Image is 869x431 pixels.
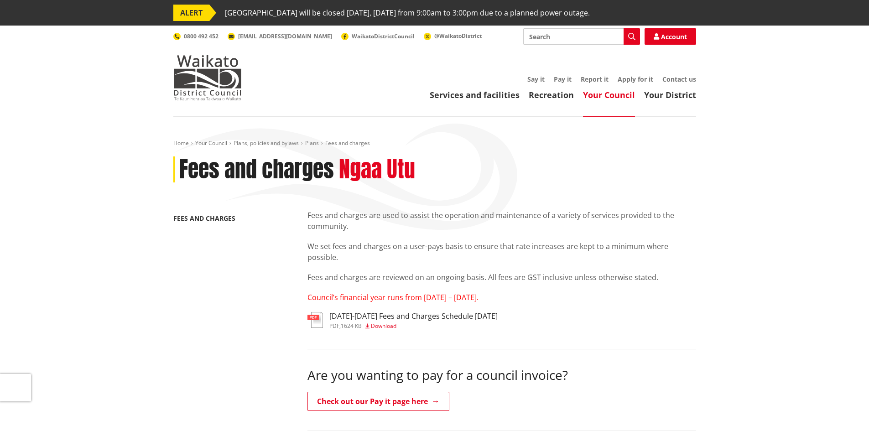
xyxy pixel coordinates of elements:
[307,210,696,232] p: Fees and charges are used to assist the operation and maintenance of a variety of services provid...
[307,272,696,283] p: Fees and charges are reviewed on an ongoing basis. All fees are GST inclusive unless otherwise st...
[424,32,482,40] a: @WaikatoDistrict
[527,75,545,83] a: Say it
[307,241,696,263] p: We set fees and charges on a user-pays basis to ensure that rate increases are kept to a minimum ...
[173,5,209,21] span: ALERT
[173,139,189,147] a: Home
[329,323,498,329] div: ,
[618,75,653,83] a: Apply for it
[662,75,696,83] a: Contact us
[307,312,323,328] img: document-pdf.svg
[583,89,635,100] a: Your Council
[529,89,574,100] a: Recreation
[307,366,568,384] span: Are you wanting to pay for a council invoice?
[179,156,334,183] h1: Fees and charges
[645,28,696,45] a: Account
[305,139,319,147] a: Plans
[341,32,415,40] a: WaikatoDistrictCouncil
[341,322,362,330] span: 1624 KB
[225,5,590,21] span: [GEOGRAPHIC_DATA] will be closed [DATE], [DATE] from 9:00am to 3:00pm due to a planned power outage.
[325,139,370,147] span: Fees and charges
[523,28,640,45] input: Search input
[554,75,572,83] a: Pay it
[238,32,332,40] span: [EMAIL_ADDRESS][DOMAIN_NAME]
[173,32,219,40] a: 0800 492 452
[173,214,235,223] a: Fees and charges
[434,32,482,40] span: @WaikatoDistrict
[352,32,415,40] span: WaikatoDistrictCouncil
[581,75,609,83] a: Report it
[307,292,479,302] span: Council’s financial year runs from [DATE] – [DATE].
[184,32,219,40] span: 0800 492 452
[329,322,339,330] span: pdf
[307,312,498,328] a: [DATE]-[DATE] Fees and Charges Schedule [DATE] pdf,1624 KB Download
[173,55,242,100] img: Waikato District Council - Te Kaunihera aa Takiwaa o Waikato
[234,139,299,147] a: Plans, policies and bylaws
[430,89,520,100] a: Services and facilities
[329,312,498,321] h3: [DATE]-[DATE] Fees and Charges Schedule [DATE]
[228,32,332,40] a: [EMAIL_ADDRESS][DOMAIN_NAME]
[173,140,696,147] nav: breadcrumb
[307,392,449,411] a: Check out our Pay it page here
[644,89,696,100] a: Your District
[195,139,227,147] a: Your Council
[339,156,415,183] h2: Ngaa Utu
[371,322,396,330] span: Download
